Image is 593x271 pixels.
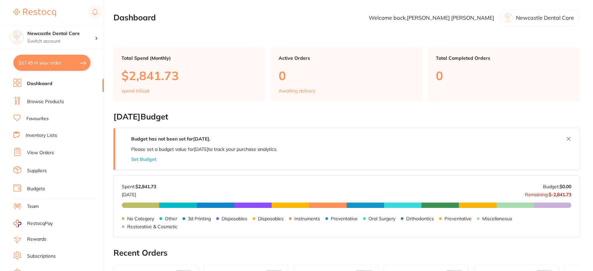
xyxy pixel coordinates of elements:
p: Miscellaneous [482,216,512,221]
p: 0 [279,69,414,82]
button: $17.45 in your order [13,55,90,71]
a: Active Orders0Awaiting delivery [271,47,422,101]
img: RestocqPay [13,220,21,227]
p: 0 [436,69,572,82]
h4: Newcastle Dental Care [27,30,95,37]
a: Suppliers [27,168,47,174]
p: Total Spend (Monthly) [121,55,257,61]
a: RestocqPay [13,220,53,227]
a: Favourites [26,115,49,122]
a: Subscriptions [27,253,56,260]
p: Preventative [331,216,358,221]
p: Please set a budget value for [DATE] to track your purchase analytics. [131,147,277,152]
p: Switch account [27,38,95,45]
p: Welcome back, [PERSON_NAME] [PERSON_NAME] [369,15,494,21]
p: [DATE] [122,189,156,197]
p: Total Completed Orders [436,55,572,61]
p: Preventative [444,216,472,221]
p: No Category [127,216,154,221]
h2: [DATE] Budget [113,112,580,121]
a: Restocq Logo [13,5,56,20]
a: Total Completed Orders0 [428,47,580,101]
strong: $2,841.73 [135,184,156,190]
a: Inventory Lists [26,132,57,139]
p: Disposables [222,216,247,221]
p: Spent: [122,184,156,189]
a: Budgets [27,186,45,192]
a: Rewards [27,236,46,243]
a: Total Spend (Monthly)$2,841.73spend inSept [113,47,265,101]
p: Restorative & Cosmetic [127,224,178,229]
p: Disposables [258,216,284,221]
p: spend in Sept [121,88,150,93]
p: 3d Printing [188,216,211,221]
p: Instruments [294,216,320,221]
span: RestocqPay [27,220,53,227]
strong: $0.00 [560,184,571,190]
img: Newcastle Dental Care [10,31,24,44]
a: Dashboard [27,80,52,87]
h2: Dashboard [113,13,156,22]
p: Orthodontics [406,216,434,221]
a: View Orders [27,150,54,156]
a: Team [27,203,39,210]
p: Newcastle Dental Care [516,15,574,21]
img: Restocq Logo [13,9,56,17]
p: Other [165,216,177,221]
p: Remaining: [525,189,571,197]
button: Set Budget [131,157,156,162]
p: Budget: [543,184,571,189]
h2: Recent Orders [113,248,580,258]
p: Oral Surgery [368,216,395,221]
a: Browse Products [27,98,64,105]
p: $2,841.73 [121,69,257,82]
strong: $-2,841.73 [549,192,571,198]
p: Awaiting delivery [279,88,315,93]
p: Active Orders [279,55,414,61]
strong: Budget has not been set for [DATE] . [131,136,210,142]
